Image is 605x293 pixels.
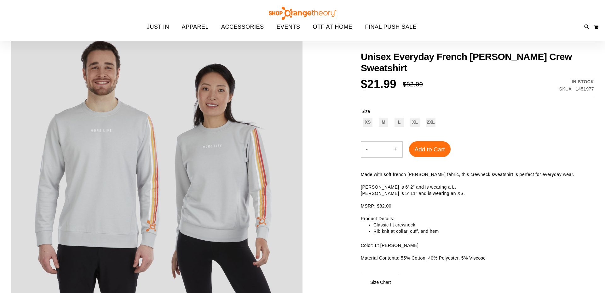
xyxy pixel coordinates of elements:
[182,20,209,34] span: APPAREL
[268,7,337,20] img: Shop Orangetheory
[361,190,574,196] div: [PERSON_NAME] is 5' 11" and is wearing an XS.
[307,20,359,34] a: OTF AT HOME
[277,20,300,34] span: EVENTS
[365,20,417,34] span: FINAL PUSH SALE
[361,171,574,178] div: Made with soft french [PERSON_NAME] fabric, this crewneck sweatshirt is perfect for everyday wear.
[361,142,372,157] button: Decrease product quantity
[361,215,574,222] div: Product Details:
[576,86,594,92] div: 1451977
[559,86,573,91] strong: SKU
[221,20,264,34] span: ACCESSORIES
[559,79,594,85] div: Availability
[361,51,572,73] span: Unisex Everyday French [PERSON_NAME] Crew Sweatshirt
[409,141,451,157] button: Add to Cart
[361,274,400,290] span: Size Chart
[415,146,445,153] span: Add to Cart
[559,79,594,85] div: In stock
[359,20,423,34] a: FINAL PUSH SALE
[361,78,396,91] span: $21.99
[379,118,388,127] div: M
[363,118,372,127] div: XS
[426,118,435,127] div: 2XL
[373,228,574,234] li: Rib knit at collar, cuff, and hem
[389,142,402,157] button: Increase product quantity
[270,20,307,34] a: EVENTS
[361,196,574,209] div: MSRP: $82.00
[141,20,176,34] a: JUST IN
[395,118,404,127] div: L
[361,242,574,249] div: Color: Lt [PERSON_NAME]
[373,222,574,228] li: Classic fit crewneck
[410,118,420,127] div: XL
[403,81,423,88] span: $82.00
[147,20,169,34] span: JUST IN
[313,20,353,34] span: OTF AT HOME
[176,20,215,34] a: APPAREL
[361,255,574,261] div: Material Contents: 55% Cotton, 40% Polyester, 5% Viscose
[361,109,370,114] span: Size
[361,184,574,190] div: [PERSON_NAME] is 6' 2" and is wearing a L.
[372,142,389,157] input: Product quantity
[215,20,270,34] a: ACCESSORIES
